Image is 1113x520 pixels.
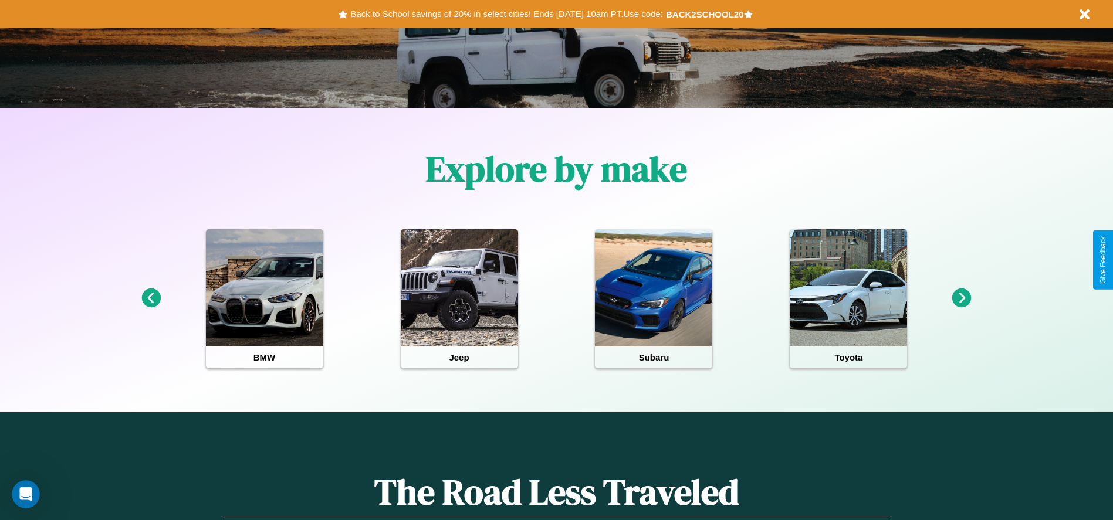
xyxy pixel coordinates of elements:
[666,9,744,19] b: BACK2SCHOOL20
[347,6,665,22] button: Back to School savings of 20% in select cities! Ends [DATE] 10am PT.Use code:
[206,346,323,368] h4: BMW
[426,145,687,193] h1: Explore by make
[12,480,40,508] iframe: Intercom live chat
[1099,236,1107,284] div: Give Feedback
[790,346,907,368] h4: Toyota
[595,346,712,368] h4: Subaru
[401,346,518,368] h4: Jeep
[222,468,890,516] h1: The Road Less Traveled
